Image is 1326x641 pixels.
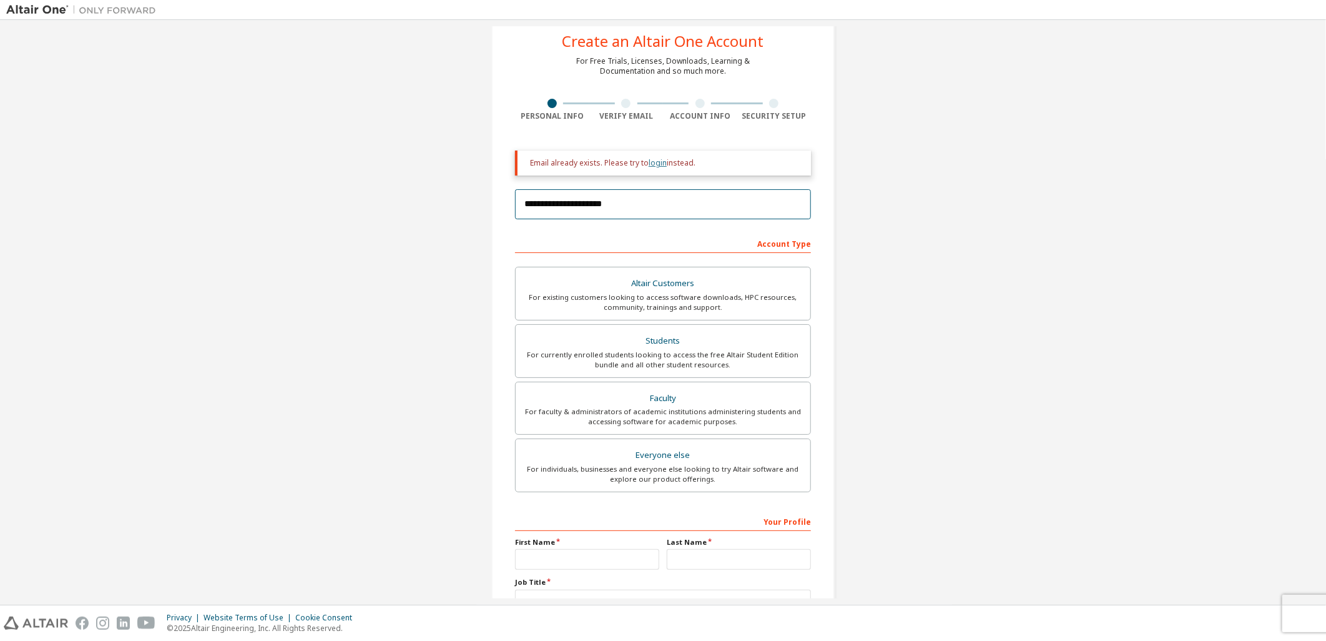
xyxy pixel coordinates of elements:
[523,275,803,292] div: Altair Customers
[667,537,811,547] label: Last Name
[204,613,295,623] div: Website Terms of Use
[576,56,750,76] div: For Free Trials, Licenses, Downloads, Learning & Documentation and so much more.
[589,111,664,121] div: Verify Email
[76,617,89,630] img: facebook.svg
[737,111,812,121] div: Security Setup
[515,577,811,587] label: Job Title
[523,332,803,350] div: Students
[167,613,204,623] div: Privacy
[4,617,68,630] img: altair_logo.svg
[523,350,803,370] div: For currently enrolled students looking to access the free Altair Student Edition bundle and all ...
[515,233,811,253] div: Account Type
[649,157,667,168] a: login
[117,617,130,630] img: linkedin.svg
[295,613,360,623] div: Cookie Consent
[663,111,737,121] div: Account Info
[530,158,801,168] div: Email already exists. Please try to instead.
[137,617,155,630] img: youtube.svg
[96,617,109,630] img: instagram.svg
[523,447,803,464] div: Everyone else
[515,111,589,121] div: Personal Info
[523,464,803,484] div: For individuals, businesses and everyone else looking to try Altair software and explore our prod...
[6,4,162,16] img: Altair One
[167,623,360,634] p: © 2025 Altair Engineering, Inc. All Rights Reserved.
[515,511,811,531] div: Your Profile
[562,34,764,49] div: Create an Altair One Account
[523,390,803,407] div: Faculty
[523,292,803,312] div: For existing customers looking to access software downloads, HPC resources, community, trainings ...
[515,537,659,547] label: First Name
[523,407,803,427] div: For faculty & administrators of academic institutions administering students and accessing softwa...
